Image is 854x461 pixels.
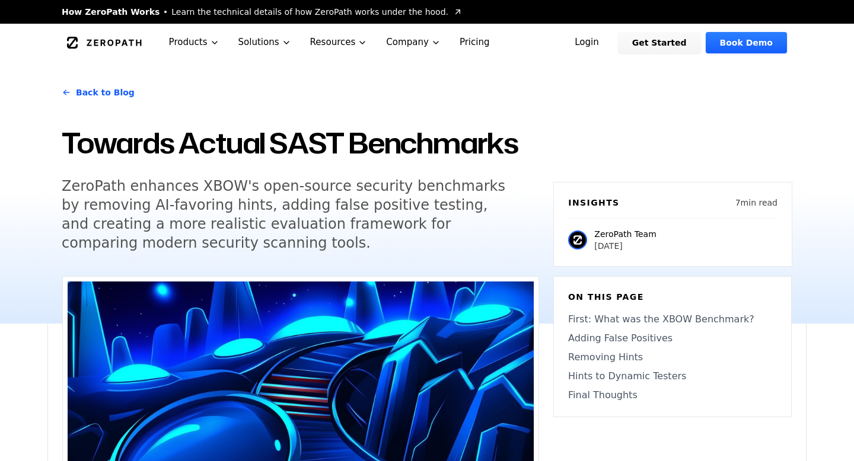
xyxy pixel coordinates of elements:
a: Final Thoughts [568,388,777,402]
a: Login [560,32,613,53]
nav: Global [47,24,807,61]
button: Products [160,24,229,61]
a: Get Started [618,32,701,53]
span: Learn the technical details of how ZeroPath works under the hood. [171,6,448,18]
a: Back to Blog [62,76,135,109]
button: Company [377,24,450,61]
button: Solutions [229,24,301,61]
h5: ZeroPath enhances XBOW's open-source security benchmarks by removing AI-favoring hints, adding fa... [62,177,517,252]
img: ZeroPath Team [568,230,587,249]
h1: Towards Actual SAST Benchmarks [62,123,539,162]
h6: On this page [568,291,777,303]
span: How ZeroPath Works [62,6,160,18]
h6: Insights [568,197,619,209]
a: Pricing [450,24,499,61]
p: ZeroPath Team [594,228,656,240]
a: First: What was the XBOW Benchmark? [568,312,777,326]
a: Adding False Positives [568,331,777,345]
a: Removing Hints [568,350,777,364]
a: Hints to Dynamic Testers [568,369,777,383]
p: [DATE] [594,240,656,252]
a: How ZeroPath WorksLearn the technical details of how ZeroPath works under the hood. [62,6,463,18]
p: 7 min read [735,197,777,209]
a: Book Demo [706,32,787,53]
button: Resources [301,24,377,61]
